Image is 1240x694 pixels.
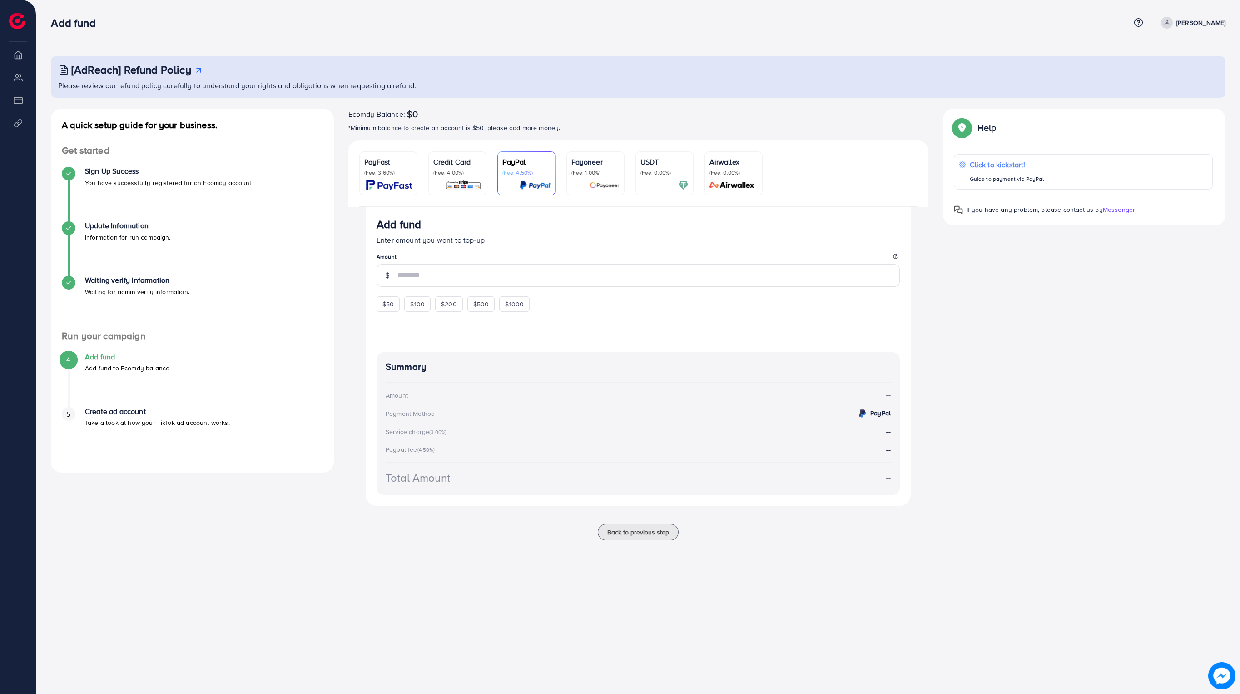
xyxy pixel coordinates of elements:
[51,120,334,130] h4: A quick setup guide for your business.
[502,169,551,176] p: (Fee: 4.50%)
[505,300,524,309] span: $1000
[590,180,620,190] img: card
[886,426,891,436] strong: --
[520,180,551,190] img: card
[886,390,891,400] strong: --
[364,169,412,176] p: (Fee: 3.60%)
[571,156,620,167] p: Payoneer
[85,276,189,285] h4: Waiting verify information
[967,205,1103,214] span: If you have any problem, please contact us by
[85,363,169,374] p: Add fund to Ecomdy balance
[386,409,435,418] div: Payment Method
[709,169,758,176] p: (Fee: 0.00%)
[386,470,450,486] div: Total Amount
[857,408,868,419] img: credit
[433,156,481,167] p: Credit Card
[366,180,412,190] img: card
[417,446,435,454] small: (4.50%)
[66,354,70,365] span: 4
[386,427,449,436] div: Service charge
[51,167,334,221] li: Sign Up Success
[433,169,481,176] p: (Fee: 4.00%)
[954,205,963,215] img: Popup guide
[51,16,103,30] h3: Add fund
[886,444,891,454] strong: --
[85,353,169,361] h4: Add fund
[85,221,171,230] h4: Update Information
[348,122,928,133] p: *Minimum balance to create an account is $50, please add more money.
[407,109,418,120] span: $0
[386,361,891,373] h4: Summary
[709,156,758,167] p: Airwallex
[377,253,900,264] legend: Amount
[1157,17,1225,29] a: [PERSON_NAME]
[51,407,334,462] li: Create ad account
[954,120,970,136] img: Popup guide
[85,417,230,428] p: Take a look at how your TikTok ad account works.
[970,159,1044,170] p: Click to kickstart!
[66,409,70,419] span: 5
[446,180,481,190] img: card
[640,169,689,176] p: (Fee: 0.00%)
[71,63,191,76] h3: [AdReach] Refund Policy
[51,330,334,342] h4: Run your campaign
[640,156,689,167] p: USDT
[364,156,412,167] p: PayFast
[970,174,1044,185] p: Guide to payment via PayPal
[607,528,669,537] span: Back to previous step
[377,218,421,231] h3: Add fund
[473,300,489,309] span: $500
[85,286,189,297] p: Waiting for admin verify information.
[571,169,620,176] p: (Fee: 1.00%)
[1208,662,1235,689] img: image
[977,122,997,133] p: Help
[386,391,408,400] div: Amount
[870,409,891,418] strong: PayPal
[429,429,446,436] small: (3.00%)
[9,13,25,29] img: logo
[678,180,689,190] img: card
[386,445,437,454] div: Paypal fee
[51,145,334,156] h4: Get started
[598,524,679,540] button: Back to previous step
[1103,205,1135,214] span: Messenger
[382,300,394,309] span: $50
[85,167,252,175] h4: Sign Up Success
[1176,17,1225,28] p: [PERSON_NAME]
[51,353,334,407] li: Add fund
[51,221,334,276] li: Update Information
[886,473,891,483] strong: --
[441,300,457,309] span: $200
[85,407,230,416] h4: Create ad account
[502,156,551,167] p: PayPal
[410,300,425,309] span: $100
[706,180,757,190] img: card
[58,80,1220,91] p: Please review our refund policy carefully to understand your rights and obligations when requesti...
[51,276,334,330] li: Waiting verify information
[377,235,900,245] p: Enter amount you want to top-up
[348,109,405,120] span: Ecomdy Balance:
[85,177,252,188] p: You have successfully registered for an Ecomdy account
[85,232,171,243] p: Information for run campaign.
